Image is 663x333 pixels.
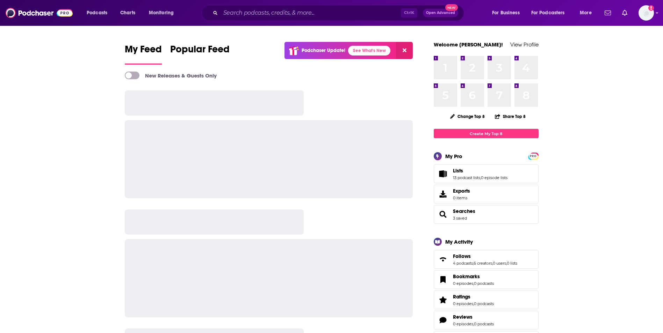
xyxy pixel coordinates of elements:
[434,41,503,48] a: Welcome [PERSON_NAME]!
[434,311,539,330] span: Reviews
[434,129,539,138] a: Create My Top 8
[401,8,417,17] span: Ctrl K
[506,261,507,266] span: ,
[125,43,162,59] span: My Feed
[453,168,463,174] span: Lists
[434,250,539,269] span: Follows
[82,7,116,18] button: open menu
[453,321,473,326] a: 0 episodes
[426,11,455,15] span: Open Advanced
[170,43,230,59] span: Popular Feed
[436,275,450,284] a: Bookmarks
[434,185,539,203] a: Exports
[453,175,480,180] a: 13 podcast lists
[473,321,474,326] span: ,
[348,46,390,55] a: See What's New
[6,6,73,20] img: Podchaser - Follow, Share and Rate Podcasts
[445,4,458,11] span: New
[639,5,654,21] button: Show profile menu
[487,7,528,18] button: open menu
[436,254,450,264] a: Follows
[453,301,473,306] a: 0 episodes
[453,294,470,300] span: Ratings
[434,290,539,309] span: Ratings
[453,253,471,259] span: Follows
[531,8,565,18] span: For Podcasters
[492,261,493,266] span: ,
[481,175,507,180] a: 0 episode lists
[453,281,473,286] a: 0 episodes
[474,301,494,306] a: 0 podcasts
[473,281,474,286] span: ,
[170,43,230,65] a: Popular Feed
[474,261,492,266] a: 6 creators
[580,8,592,18] span: More
[221,7,401,18] input: Search podcasts, credits, & more...
[120,8,135,18] span: Charts
[423,9,458,17] button: Open AdvancedNew
[445,153,462,160] div: My Pro
[480,175,481,180] span: ,
[453,188,470,194] span: Exports
[453,261,473,266] a: 4 podcasts
[436,315,450,325] a: Reviews
[436,295,450,305] a: Ratings
[453,195,470,200] span: 0 items
[149,8,174,18] span: Monitoring
[473,301,474,306] span: ,
[510,41,539,48] a: View Profile
[125,72,217,79] a: New Releases & Guests Only
[619,7,630,19] a: Show notifications dropdown
[639,5,654,21] span: Logged in as smacnaughton
[453,273,480,280] span: Bookmarks
[445,238,473,245] div: My Activity
[446,112,489,121] button: Change Top 8
[125,43,162,65] a: My Feed
[529,153,538,158] a: PRO
[436,189,450,199] span: Exports
[434,205,539,224] span: Searches
[529,154,538,159] span: PRO
[492,8,520,18] span: For Business
[208,5,471,21] div: Search podcasts, credits, & more...
[474,321,494,326] a: 0 podcasts
[453,294,494,300] a: Ratings
[434,270,539,289] span: Bookmarks
[648,5,654,11] svg: Add a profile image
[453,314,473,320] span: Reviews
[302,47,345,53] p: Podchaser Update!
[493,261,506,266] a: 0 users
[453,208,475,214] a: Searches
[495,110,526,123] button: Share Top 8
[434,164,539,183] span: Lists
[453,216,467,221] a: 3 saved
[602,7,614,19] a: Show notifications dropdown
[453,314,494,320] a: Reviews
[639,5,654,21] img: User Profile
[474,281,494,286] a: 0 podcasts
[87,8,107,18] span: Podcasts
[436,169,450,179] a: Lists
[436,209,450,219] a: Searches
[144,7,183,18] button: open menu
[507,261,517,266] a: 0 lists
[575,7,600,18] button: open menu
[453,273,494,280] a: Bookmarks
[527,7,575,18] button: open menu
[453,253,517,259] a: Follows
[453,168,507,174] a: Lists
[116,7,139,18] a: Charts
